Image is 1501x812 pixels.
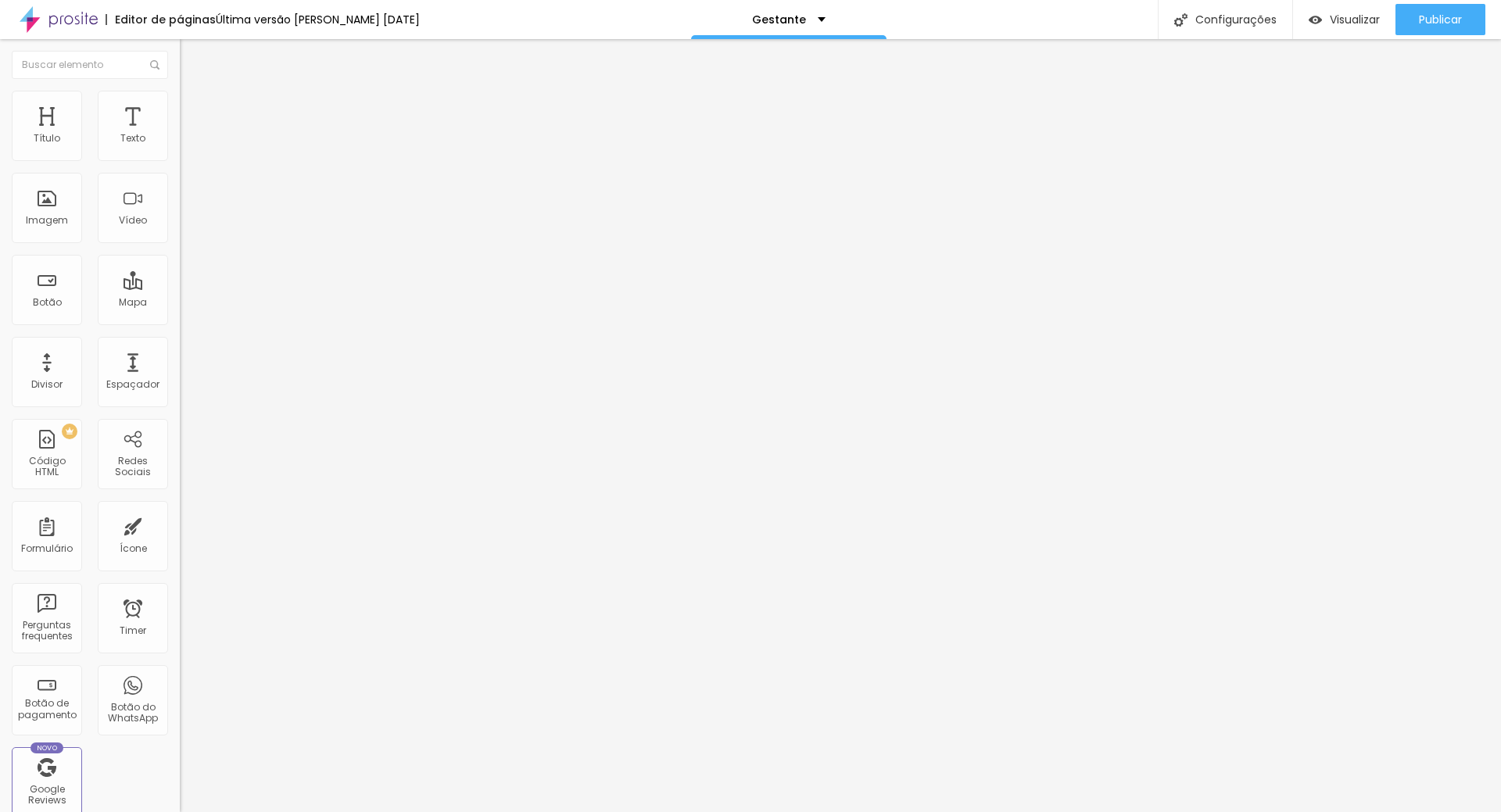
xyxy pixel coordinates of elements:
span: Publicar [1419,13,1462,26]
img: Icone [1174,13,1188,27]
div: Formulário [21,543,73,554]
button: Publicar [1395,4,1485,35]
iframe: Editor [180,39,1501,812]
div: Botão do WhatsApp [102,702,163,724]
div: Novo [30,742,64,753]
div: Google Reviews [16,784,77,807]
div: Divisor [31,379,63,390]
div: Vídeo [119,215,147,226]
div: Redes Sociais [102,456,163,478]
div: Código HTML [16,456,77,478]
div: Título [34,133,60,144]
div: Espaçador [106,379,159,390]
img: Icone [150,60,159,70]
div: Mapa [119,297,147,308]
div: Imagem [26,215,68,226]
div: Ícone [120,543,147,554]
p: Gestante [752,14,806,25]
button: Visualizar [1293,4,1395,35]
div: Botão de pagamento [16,698,77,721]
div: Botão [33,297,62,308]
img: view-1.svg [1309,13,1322,27]
div: Editor de páginas [106,14,216,25]
span: Visualizar [1330,13,1380,26]
div: Texto [120,133,145,144]
div: Última versão [PERSON_NAME] [DATE] [216,14,420,25]
div: Perguntas frequentes [16,620,77,642]
input: Buscar elemento [12,51,168,79]
div: Timer [120,625,146,636]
